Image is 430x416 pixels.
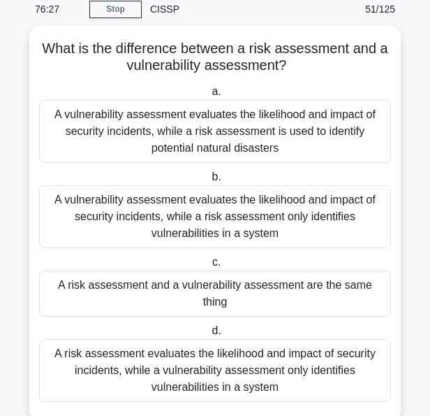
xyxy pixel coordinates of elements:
[212,85,221,97] span: a.
[39,185,391,248] div: A vulnerability assessment evaluates the likelihood and impact of security incidents, while a ris...
[39,271,391,317] div: A risk assessment and a vulnerability assessment are the same thing
[212,171,221,182] span: b.
[212,324,221,336] span: d.
[39,339,391,402] div: A risk assessment evaluates the likelihood and impact of security incidents, while a vulnerabilit...
[89,1,142,18] a: Stop
[212,256,221,268] span: c.
[38,40,392,75] h5: What is the difference between a risk assessment and a vulnerability assessment?
[39,100,391,163] div: A vulnerability assessment evaluates the likelihood and impact of security incidents, while a ris...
